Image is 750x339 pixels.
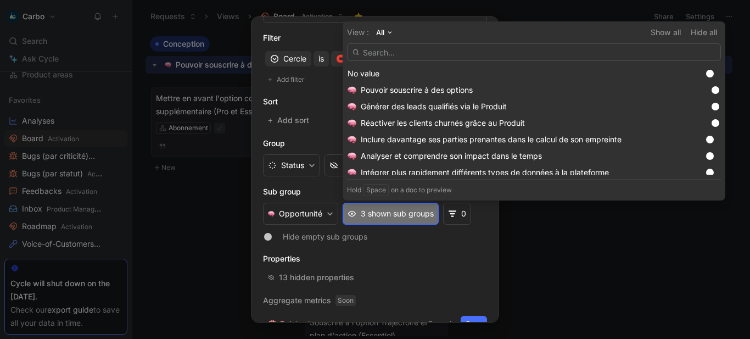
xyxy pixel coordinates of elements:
span: Hold [347,185,361,196]
span: Pouvoir souscrire à des options [361,85,473,95]
img: 🧠 [348,152,356,160]
img: 🧠 [348,86,356,95]
span: Analyser et comprendre son impact dans le temps [361,151,542,160]
span: Réactiver les clients churnés grâce au Produit [361,118,525,127]
img: 🧠 [348,119,356,127]
button: Show all [647,26,685,39]
span: Générer des leads qualifiés via le Produit [361,102,507,111]
button: Hide all [687,26,721,39]
span: View : [347,26,369,39]
input: Search... [347,43,721,61]
button: All [371,26,397,39]
span: Inclure davantage ses parties prenantes dans le calcul de son empreinte [361,135,622,144]
div: Space [363,184,389,196]
span: Intégrer plus rapidement différents types de données à la plateforme [361,168,609,177]
img: 🧠 [348,135,356,144]
img: 🧠 [348,102,356,111]
span: on a doc to preview [391,185,452,196]
span: No value [348,69,379,78]
img: 🧠 [348,168,356,177]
